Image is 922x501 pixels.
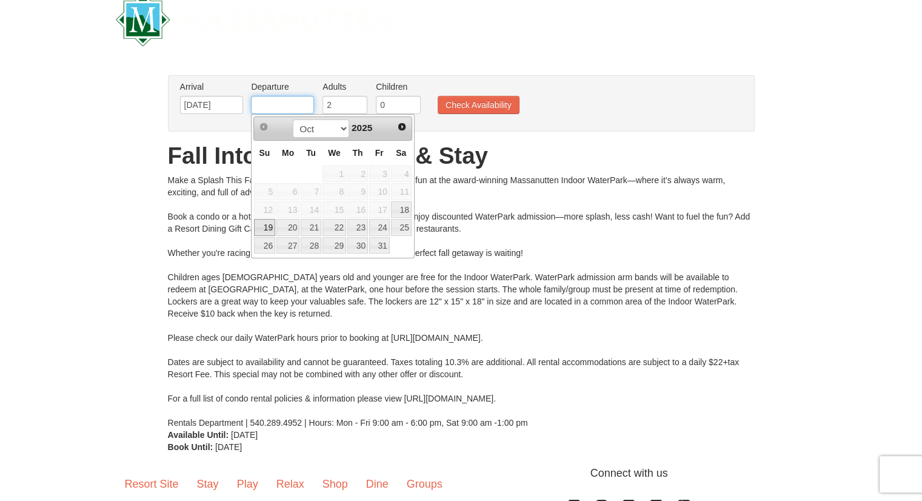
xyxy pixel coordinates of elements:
[347,219,368,236] a: 23
[301,183,321,200] span: 7
[347,183,368,200] span: 9
[369,201,390,218] span: 17
[276,201,299,218] span: 13
[276,183,299,200] span: 6
[215,442,242,452] span: [DATE]
[254,219,275,236] a: 19
[276,218,300,237] td: available
[282,148,294,158] span: Monday
[168,430,229,440] strong: Available Until:
[253,237,276,255] td: available
[369,183,390,201] td: available
[390,201,412,219] td: available
[322,183,347,201] td: available
[390,165,412,183] td: unAvailable
[276,201,300,219] td: available
[347,237,369,255] td: available
[322,166,346,183] span: 1
[276,237,300,255] td: available
[352,123,372,133] span: 2025
[253,183,276,201] td: unAvailable
[369,165,390,183] td: unAvailable
[168,174,755,429] div: Make a Splash This Fall at [GEOGRAPHIC_DATA]! Jump into fall fun at the award-winning Massanutten...
[369,237,390,255] td: available
[347,166,368,183] span: 2
[306,148,316,158] span: Tuesday
[369,183,390,200] span: 10
[231,430,258,440] span: [DATE]
[438,96,519,114] button: Check Availability
[376,81,421,93] label: Children
[322,81,367,93] label: Adults
[300,218,322,237] td: available
[393,118,410,135] a: Next
[322,237,347,255] td: available
[369,166,390,183] span: 3
[254,201,275,218] span: 12
[347,201,368,218] span: 16
[347,237,368,254] a: 30
[375,148,384,158] span: Friday
[259,148,270,158] span: Sunday
[254,237,275,254] a: 26
[300,201,322,219] td: available
[369,219,390,236] a: 24
[259,122,269,132] span: Prev
[322,201,347,219] td: available
[276,237,299,254] a: 27
[391,201,412,218] a: 18
[322,201,346,218] span: 15
[301,237,321,254] a: 28
[328,148,341,158] span: Wednesday
[322,219,346,236] a: 22
[300,183,322,201] td: unAvailable
[251,81,314,93] label: Departure
[301,201,321,218] span: 14
[396,148,406,158] span: Saturday
[352,148,362,158] span: Thursday
[369,218,390,237] td: available
[276,219,299,236] a: 20
[168,442,213,452] strong: Book Until:
[301,219,321,236] a: 21
[347,165,369,183] td: unAvailable
[255,118,272,135] a: Prev
[180,81,243,93] label: Arrival
[322,165,347,183] td: unAvailable
[347,183,369,201] td: available
[168,144,755,168] h1: Fall Into Fun – Splash & Stay
[254,183,275,200] span: 5
[391,166,412,183] span: 4
[397,122,407,132] span: Next
[322,237,346,254] a: 29
[391,219,412,236] a: 25
[300,237,322,255] td: available
[391,183,412,200] span: 11
[253,218,276,237] td: available
[116,4,393,32] a: Massanutten Resort
[253,201,276,219] td: available
[347,201,369,219] td: available
[276,183,300,201] td: unAvailable
[369,201,390,219] td: available
[369,237,390,254] a: 31
[390,218,412,237] td: available
[347,218,369,237] td: available
[322,218,347,237] td: available
[322,183,346,200] span: 8
[116,465,807,482] p: Connect with us
[390,183,412,201] td: available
